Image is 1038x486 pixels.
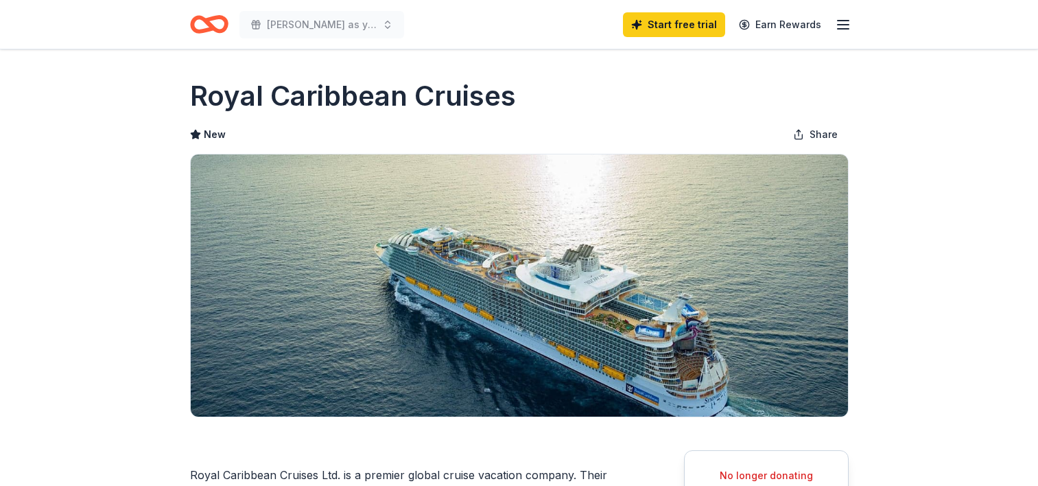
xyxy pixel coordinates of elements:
[701,467,831,484] div: No longer donating
[782,121,849,148] button: Share
[810,126,838,143] span: Share
[204,126,226,143] span: New
[239,11,404,38] button: [PERSON_NAME] as you learn golf and racquet sport tournament
[731,12,829,37] a: Earn Rewards
[191,154,848,417] img: Image for Royal Caribbean Cruises
[267,16,377,33] span: [PERSON_NAME] as you learn golf and racquet sport tournament
[623,12,725,37] a: Start free trial
[190,77,516,115] h1: Royal Caribbean Cruises
[190,8,228,40] a: Home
